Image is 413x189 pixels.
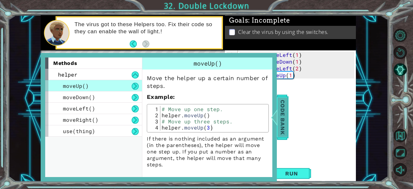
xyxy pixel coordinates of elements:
span: use(thing) [63,128,95,134]
div: 3 [149,118,160,124]
span: moveUp() [194,59,222,67]
span: moveDown() [63,94,95,100]
button: Level Options [394,29,407,42]
button: Back to Map [394,129,407,142]
button: Shift+Enter: Run current code. [272,167,311,180]
span: moveRight() [63,116,98,123]
span: Code Bank [277,97,288,137]
span: Run [279,170,304,177]
span: methods [53,60,77,66]
strong: : [147,93,175,100]
span: Goals [229,16,290,25]
span: moveUp() [63,82,89,89]
span: : Incomplete [248,16,290,24]
div: methods [45,58,142,69]
div: 1 [149,106,160,112]
p: Move the helper up a certain number of steps. [147,74,269,90]
button: Unmute [394,163,407,176]
button: Back [130,40,142,47]
a: Back to Map [394,127,413,144]
p: Clear the virus by using the switches. [238,28,328,36]
span: moveLeft() [63,105,95,112]
p: The virus got to these Helpers too. Fix their code so they can enable the wall of light.! [75,21,217,35]
div: moveUp() [142,58,273,69]
p: If there is nothing included as an argument (in the parentheses), the helper will move one step u... [147,136,269,168]
div: 4 [149,124,160,131]
button: Maximize Browser [394,146,407,159]
button: AI Hint [394,63,407,76]
span: Example [147,93,173,100]
button: Next [142,40,149,47]
div: 1 [227,51,238,58]
span: helper [58,71,77,78]
div: 2 [149,112,160,118]
button: Restart Level [394,46,407,59]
